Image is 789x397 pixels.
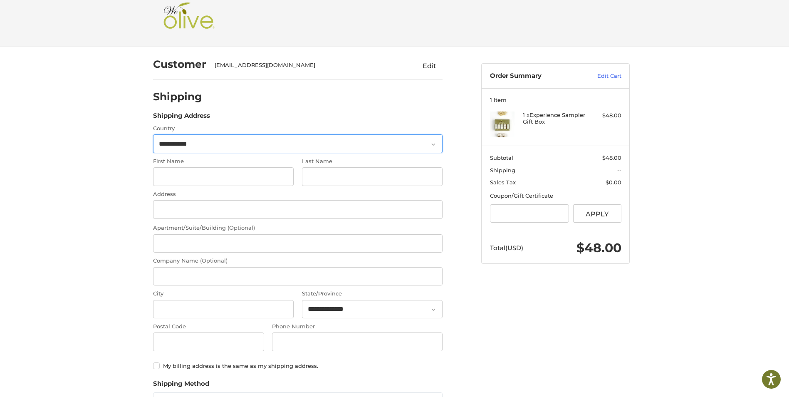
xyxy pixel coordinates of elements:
label: State/Province [302,290,443,298]
span: Shipping [490,167,515,174]
label: Country [153,124,443,133]
label: Address [153,190,443,198]
span: Sales Tax [490,179,516,186]
h4: 1 x Experience Sampler Gift Box [523,112,586,125]
div: [EMAIL_ADDRESS][DOMAIN_NAME] [215,61,400,69]
small: (Optional) [200,257,228,264]
label: Company Name [153,257,443,265]
label: My billing address is the same as my shipping address. [153,362,443,369]
h3: 1 Item [490,97,621,103]
button: Open LiveChat chat widget [96,11,106,21]
span: $0.00 [606,179,621,186]
h2: Customer [153,58,206,71]
p: We're away right now. Please check back later! [12,12,94,19]
h3: Order Summary [490,72,579,80]
span: $48.00 [576,240,621,256]
div: Coupon/Gift Certificate [490,192,621,200]
legend: Shipping Address [153,111,210,124]
label: First Name [153,157,294,166]
label: Phone Number [272,323,443,331]
a: Edit Cart [579,72,621,80]
span: $48.00 [602,154,621,161]
span: -- [617,167,621,174]
img: Shop We Olive [161,2,217,36]
label: Postal Code [153,323,264,331]
label: City [153,290,294,298]
button: Apply [573,204,621,223]
small: (Optional) [228,224,255,231]
h2: Shipping [153,90,202,103]
button: Edit [416,59,443,72]
span: Subtotal [490,154,513,161]
label: Apartment/Suite/Building [153,224,443,232]
input: Gift Certificate or Coupon Code [490,204,569,223]
span: Total (USD) [490,244,523,252]
label: Last Name [302,157,443,166]
legend: Shipping Method [153,379,209,392]
div: $48.00 [589,112,621,120]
